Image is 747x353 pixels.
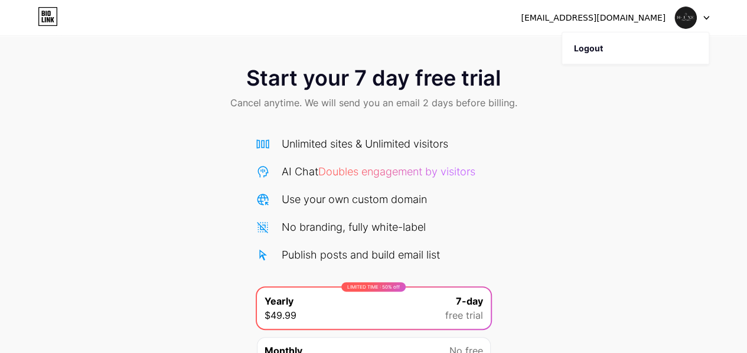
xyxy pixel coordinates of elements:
[282,164,475,179] div: AI Chat
[230,96,517,110] span: Cancel anytime. We will send you an email 2 days before billing.
[521,12,666,24] div: [EMAIL_ADDRESS][DOMAIN_NAME]
[445,308,483,322] span: free trial
[282,247,440,263] div: Publish posts and build email list
[265,294,293,308] span: Yearly
[674,6,697,29] img: Vu Huy
[265,308,296,322] span: $49.99
[456,294,483,308] span: 7-day
[318,165,475,178] span: Doubles engagement by visitors
[282,219,426,235] div: No branding, fully white-label
[282,191,427,207] div: Use your own custom domain
[341,282,406,292] div: LIMITED TIME : 50% off
[282,136,448,152] div: Unlimited sites & Unlimited visitors
[246,66,501,90] span: Start your 7 day free trial
[562,32,709,64] li: Logout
